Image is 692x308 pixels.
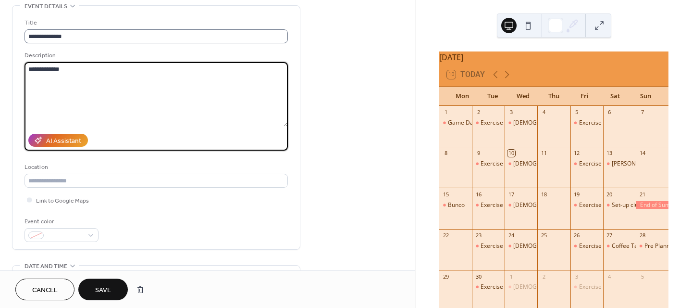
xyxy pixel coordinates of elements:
[540,150,547,157] div: 11
[25,261,67,271] span: Date and time
[579,201,641,209] div: Exercise Class 8:30 AM
[472,160,505,168] div: Exercise Class 8:30 AM
[606,273,613,280] div: 4
[505,283,537,291] div: Bible Study 7PM
[15,279,74,300] button: Cancel
[639,150,646,157] div: 14
[505,119,537,127] div: Bible Study 7PM
[639,232,646,239] div: 28
[603,242,636,250] div: Coffee Talk 10AM-12N
[603,160,636,168] div: Lynch 12PM-6Pm
[540,232,547,239] div: 25
[481,201,543,209] div: Exercise Class 8:30 AM
[475,109,482,116] div: 2
[46,136,81,146] div: AI Assistant
[472,242,505,250] div: Exercise Class 8:30 AM
[448,119,496,127] div: Game Day 2-4 PM
[505,201,537,209] div: Bible Study 7PM
[603,201,636,209] div: Set-up clubhouse for End of Summer Event
[630,87,661,106] div: Sun
[513,119,606,127] div: [DEMOGRAPHIC_DATA] Study 7PM
[579,119,641,127] div: Exercise Class 8:30 AM
[600,87,630,106] div: Sat
[636,201,668,209] div: End of Summer Game Day
[95,285,111,295] span: Save
[606,150,613,157] div: 13
[540,273,547,280] div: 2
[639,109,646,116] div: 7
[442,232,449,239] div: 22
[481,119,543,127] div: Exercise Class 8:30 AM
[606,232,613,239] div: 27
[507,191,515,198] div: 17
[570,119,603,127] div: Exercise Class 8:30 AM
[540,109,547,116] div: 4
[472,119,505,127] div: Exercise Class 8:30 AM
[25,217,97,227] div: Event color
[579,242,641,250] div: Exercise Class 8:30 AM
[636,242,668,250] div: Pre Planning for Octoberfest event
[442,150,449,157] div: 8
[475,232,482,239] div: 23
[612,160,688,168] div: [PERSON_NAME] 12PM-6Pm
[573,150,581,157] div: 12
[25,1,67,12] span: Event details
[447,87,478,106] div: Mon
[570,283,603,291] div: Exercise Class 8:30 AM
[573,109,581,116] div: 5
[513,201,606,209] div: [DEMOGRAPHIC_DATA] Study 7PM
[475,150,482,157] div: 9
[439,51,668,63] div: [DATE]
[507,109,515,116] div: 3
[442,191,449,198] div: 15
[639,191,646,198] div: 21
[25,51,286,61] div: Description
[507,273,515,280] div: 1
[442,109,449,116] div: 1
[481,242,543,250] div: Exercise Class 8:30 AM
[573,273,581,280] div: 3
[539,87,569,106] div: Thu
[472,201,505,209] div: Exercise Class 8:30 AM
[513,283,606,291] div: [DEMOGRAPHIC_DATA] Study 7PM
[573,191,581,198] div: 19
[448,201,465,209] div: Bunco
[472,283,505,291] div: Exercise Class 8:30 AM
[439,201,472,209] div: Bunco
[639,273,646,280] div: 5
[475,191,482,198] div: 16
[513,242,606,250] div: [DEMOGRAPHIC_DATA] Study 7PM
[25,18,286,28] div: Title
[606,109,613,116] div: 6
[579,160,641,168] div: Exercise Class 8:30 AM
[36,196,89,206] span: Link to Google Maps
[513,160,606,168] div: [DEMOGRAPHIC_DATA] Study 7PM
[540,191,547,198] div: 18
[478,87,508,106] div: Tue
[481,160,543,168] div: Exercise Class 8:30 AM
[570,242,603,250] div: Exercise Class 8:30 AM
[32,285,58,295] span: Cancel
[579,283,641,291] div: Exercise Class 8:30 AM
[28,134,88,147] button: AI Assistant
[475,273,482,280] div: 30
[606,191,613,198] div: 20
[508,87,539,106] div: Wed
[507,232,515,239] div: 24
[573,232,581,239] div: 26
[442,273,449,280] div: 29
[612,242,672,250] div: Coffee Talk 10AM-12N
[481,283,543,291] div: Exercise Class 8:30 AM
[507,150,515,157] div: 10
[505,242,537,250] div: Bible Study 7PM
[78,279,128,300] button: Save
[570,201,603,209] div: Exercise Class 8:30 AM
[569,87,600,106] div: Fri
[570,160,603,168] div: Exercise Class 8:30 AM
[25,162,286,172] div: Location
[505,160,537,168] div: Bible Study 7PM
[439,119,472,127] div: Game Day 2-4 PM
